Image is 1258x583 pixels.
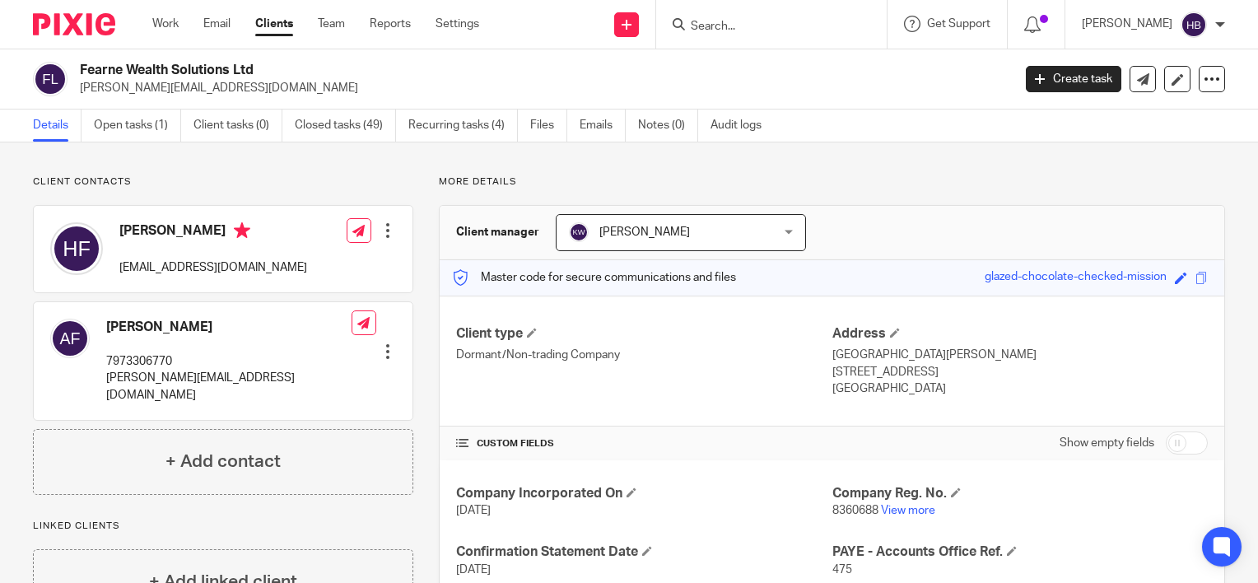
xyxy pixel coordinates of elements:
p: 7973306770 [106,353,352,370]
a: Team [318,16,345,32]
a: Recurring tasks (4) [408,110,518,142]
h3: Client manager [456,224,539,240]
a: Email [203,16,231,32]
img: svg%3E [33,62,68,96]
a: Work [152,16,179,32]
a: Notes (0) [638,110,698,142]
a: Clients [255,16,293,32]
span: [DATE] [456,505,491,516]
a: Settings [436,16,479,32]
p: [EMAIL_ADDRESS][DOMAIN_NAME] [119,259,307,276]
a: Reports [370,16,411,32]
h4: Confirmation Statement Date [456,543,832,561]
a: Emails [580,110,626,142]
a: Closed tasks (49) [295,110,396,142]
a: Audit logs [711,110,774,142]
a: Files [530,110,567,142]
h4: Company Incorporated On [456,485,832,502]
p: [PERSON_NAME] [1082,16,1172,32]
h4: Client type [456,325,832,343]
span: 475 [832,564,852,576]
p: More details [439,175,1225,189]
p: Dormant/Non-trading Company [456,347,832,363]
h4: CUSTOM FIELDS [456,437,832,450]
p: [PERSON_NAME][EMAIL_ADDRESS][DOMAIN_NAME] [80,80,1001,96]
a: Create task [1026,66,1121,92]
span: Get Support [927,18,990,30]
p: [GEOGRAPHIC_DATA] [832,380,1208,397]
h4: Company Reg. No. [832,485,1208,502]
h2: Fearne Wealth Solutions Ltd [80,62,817,79]
span: 8360688 [832,505,878,516]
h4: + Add contact [165,449,281,474]
span: [PERSON_NAME] [599,226,690,238]
h4: [PERSON_NAME] [106,319,352,336]
p: Linked clients [33,520,413,533]
input: Search [689,20,837,35]
a: View more [881,505,935,516]
p: [STREET_ADDRESS] [832,364,1208,380]
a: Open tasks (1) [94,110,181,142]
img: svg%3E [50,319,90,358]
h4: [PERSON_NAME] [119,222,307,243]
a: Client tasks (0) [193,110,282,142]
label: Show empty fields [1060,435,1154,451]
p: Client contacts [33,175,413,189]
i: Primary [234,222,250,239]
p: [GEOGRAPHIC_DATA][PERSON_NAME] [832,347,1208,363]
div: glazed-chocolate-checked-mission [985,268,1167,287]
h4: PAYE - Accounts Office Ref. [832,543,1208,561]
a: Details [33,110,82,142]
img: Pixie [33,13,115,35]
p: [PERSON_NAME][EMAIL_ADDRESS][DOMAIN_NAME] [106,370,352,403]
img: svg%3E [1181,12,1207,38]
img: svg%3E [50,222,103,275]
h4: Address [832,325,1208,343]
p: Master code for secure communications and files [452,269,736,286]
img: svg%3E [569,222,589,242]
span: [DATE] [456,564,491,576]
